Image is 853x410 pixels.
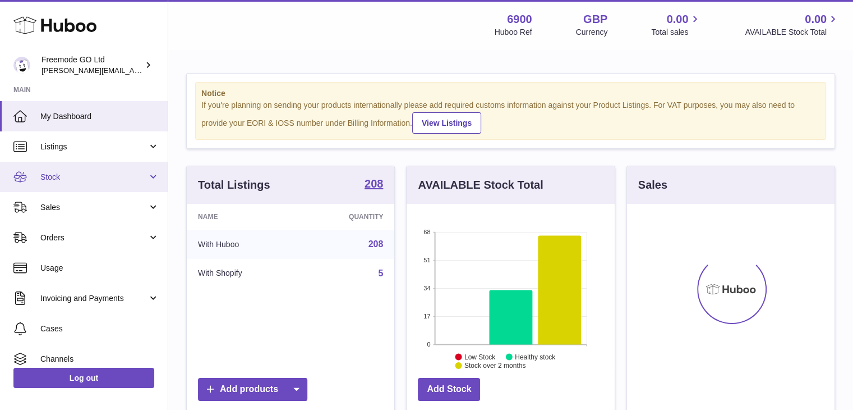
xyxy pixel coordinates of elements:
a: Log out [13,368,154,388]
span: Invoicing and Payments [40,293,147,304]
span: Listings [40,142,147,152]
text: 34 [424,285,431,291]
td: With Huboo [187,230,299,259]
span: Total sales [651,27,701,38]
span: 0.00 [805,12,827,27]
span: Usage [40,263,159,274]
a: 0.00 Total sales [651,12,701,38]
strong: 6900 [507,12,532,27]
a: 208 [365,178,383,192]
h3: Sales [638,177,667,193]
text: 0 [427,341,431,348]
text: 51 [424,257,431,263]
a: 5 [378,268,383,278]
span: Cases [40,324,159,334]
div: If you're planning on sending your products internationally please add required customs informati... [201,100,820,134]
span: Sales [40,202,147,213]
span: My Dashboard [40,111,159,122]
span: 0.00 [667,12,689,27]
a: 208 [368,239,384,249]
span: [PERSON_NAME][EMAIL_ADDRESS][DOMAIN_NAME] [42,66,225,75]
a: 0.00 AVAILABLE Stock Total [745,12,840,38]
text: Low Stock [464,353,496,361]
a: Add products [198,378,307,401]
strong: Notice [201,88,820,99]
text: 17 [424,313,431,320]
text: 68 [424,229,431,235]
h3: Total Listings [198,177,270,193]
strong: 208 [365,178,383,189]
span: Channels [40,354,159,365]
h3: AVAILABLE Stock Total [418,177,543,193]
th: Name [187,204,299,230]
div: Huboo Ref [495,27,532,38]
a: View Listings [412,112,481,134]
div: Currency [576,27,608,38]
img: lenka.smikniarova@gioteck.com [13,57,30,74]
div: Freemode GO Ltd [42,54,142,76]
span: AVAILABLE Stock Total [745,27,840,38]
a: Add Stock [418,378,480,401]
text: Healthy stock [515,353,556,361]
strong: GBP [583,12,607,27]
span: Orders [40,233,147,243]
text: Stock over 2 months [464,362,525,370]
th: Quantity [299,204,395,230]
td: With Shopify [187,259,299,288]
span: Stock [40,172,147,183]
